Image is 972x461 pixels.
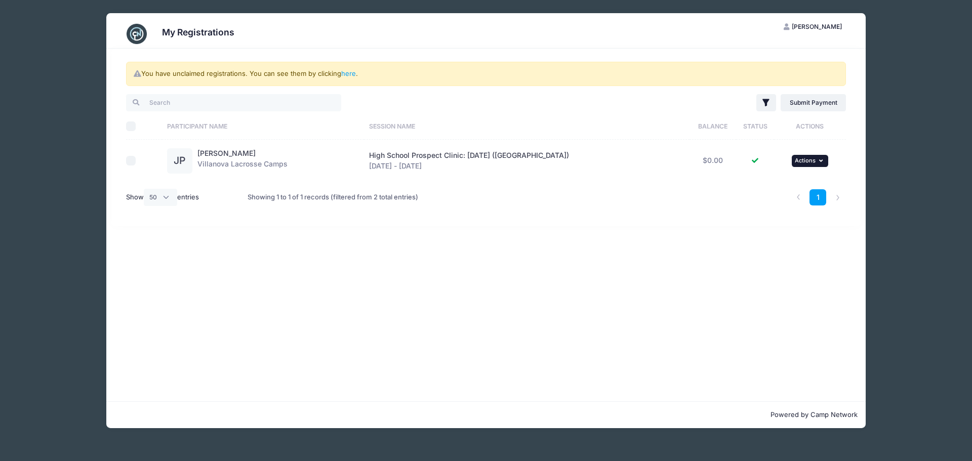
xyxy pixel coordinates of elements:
[248,186,418,209] div: Showing 1 to 1 of 1 records (filtered from 2 total entries)
[126,94,341,111] input: Search
[167,148,192,174] div: JP
[341,69,356,77] a: here
[162,27,234,37] h3: My Registrations
[781,94,846,111] a: Submit Payment
[792,155,828,167] button: Actions
[736,113,774,140] th: Status: activate to sort column ascending
[795,157,816,164] span: Actions
[792,23,842,30] span: [PERSON_NAME]
[144,189,177,206] select: Showentries
[690,113,736,140] th: Balance: activate to sort column ascending
[364,113,690,140] th: Session Name: activate to sort column ascending
[126,113,162,140] th: Select All
[775,18,851,35] button: [PERSON_NAME]
[197,149,256,157] a: [PERSON_NAME]
[126,189,199,206] label: Show entries
[369,151,569,159] span: High School Prospect Clinic: [DATE] ([GEOGRAPHIC_DATA])
[774,113,846,140] th: Actions: activate to sort column ascending
[809,189,826,206] a: 1
[690,140,736,182] td: $0.00
[127,24,147,44] img: CampNetwork
[114,410,858,420] p: Powered by Camp Network
[126,62,846,86] div: You have unclaimed registrations. You can see them by clicking .
[369,150,685,172] div: [DATE] - [DATE]
[167,157,192,165] a: JP
[197,148,288,174] div: Villanova Lacrosse Camps
[162,113,364,140] th: Participant Name: activate to sort column ascending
